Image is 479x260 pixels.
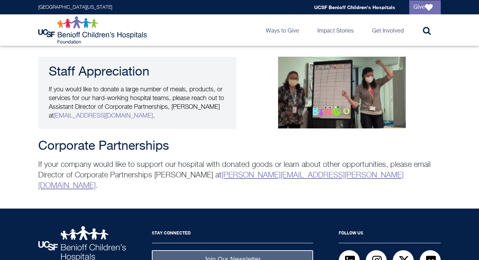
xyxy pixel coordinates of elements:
p: If your company would like to support our hospital with donated goods or learn about other opport... [38,160,441,191]
a: Get Involved [366,14,409,46]
a: [GEOGRAPHIC_DATA][US_STATE] [38,5,112,10]
h2: Corporate Partnerships [38,139,441,153]
h2: Stay Connected [152,226,313,243]
h3: Staff Appreciation [49,65,226,79]
p: If you would like to donate a large number of meals, products, or services for our hard-working h... [49,85,226,120]
a: [EMAIL_ADDRESS][DOMAIN_NAME] [54,113,153,119]
a: Ways to Give [260,14,305,46]
a: Give [409,0,441,14]
h2: Follow Us [339,226,441,243]
a: Impact Stories [312,14,359,46]
a: UCSF Benioff Children's Hospitals [314,4,395,10]
img: Child life team [278,57,406,128]
img: Logo for UCSF Benioff Children's Hospitals Foundation [38,16,149,44]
